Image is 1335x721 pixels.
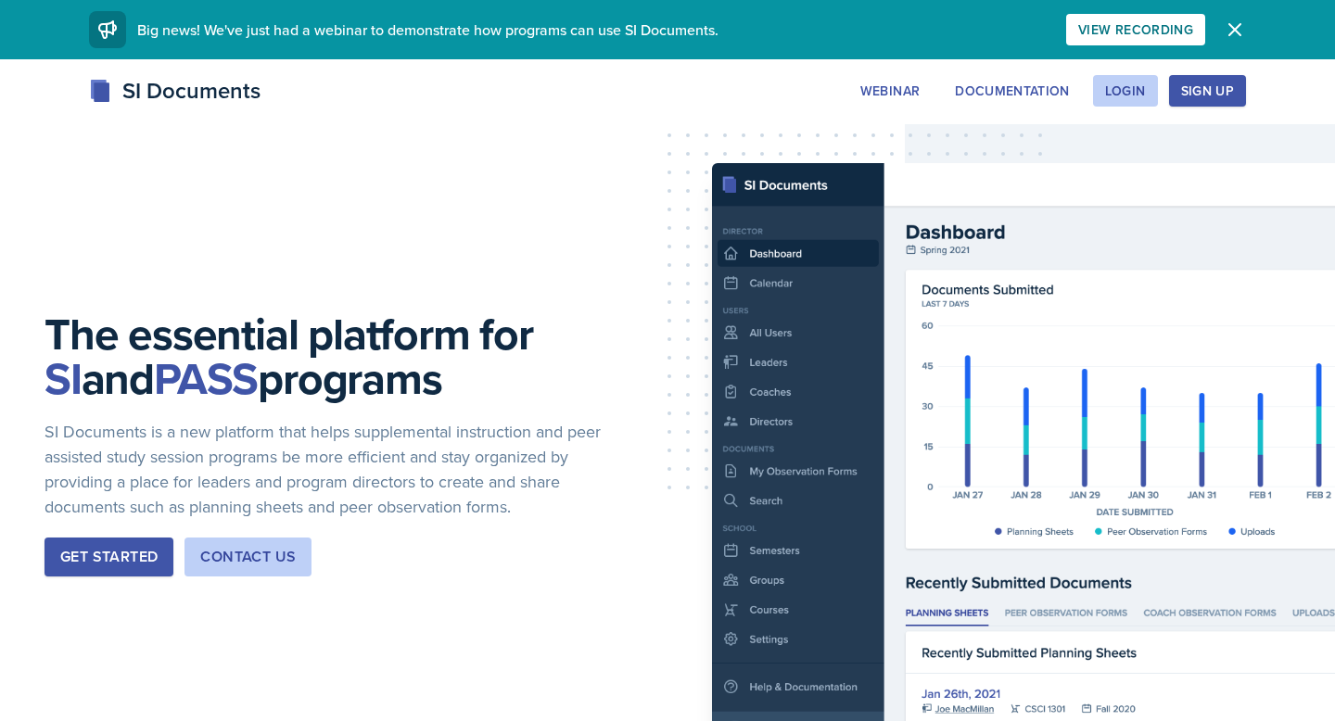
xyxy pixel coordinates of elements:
button: Get Started [44,538,173,576]
div: Login [1105,83,1146,98]
button: View Recording [1066,14,1205,45]
div: Webinar [860,83,920,98]
button: Webinar [848,75,932,107]
span: Big news! We've just had a webinar to demonstrate how programs can use SI Documents. [137,19,718,40]
button: Sign Up [1169,75,1246,107]
div: Sign Up [1181,83,1234,98]
button: Documentation [943,75,1082,107]
div: Contact Us [200,546,296,568]
div: Get Started [60,546,158,568]
div: Documentation [955,83,1070,98]
div: View Recording [1078,22,1193,37]
button: Contact Us [184,538,311,576]
div: SI Documents [89,74,261,108]
button: Login [1093,75,1158,107]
